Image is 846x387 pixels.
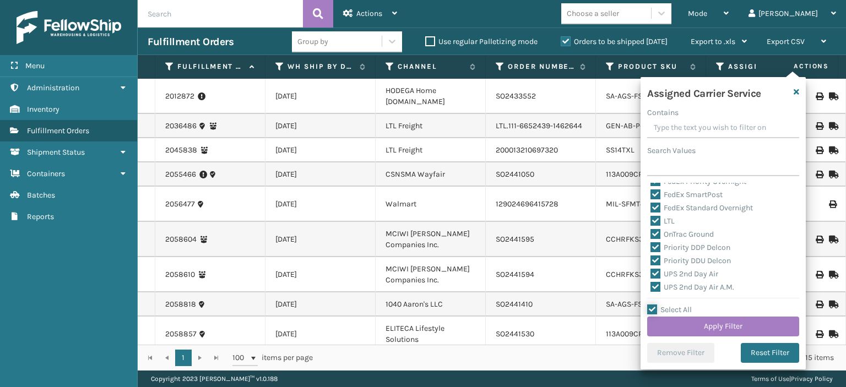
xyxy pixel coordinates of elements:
i: Print Label [829,200,836,208]
label: Priority DDP Delcon [650,243,730,252]
a: 113A009CRM [606,329,650,339]
td: [DATE] [265,222,376,257]
td: SO2441530 [486,317,596,352]
label: FedEx Standard Overnight [650,203,753,212]
a: CCHRFKS3M26BRRA [606,235,678,244]
i: Print BOL [816,236,822,243]
a: 2036486 [165,121,197,132]
label: Contains [647,107,679,118]
a: 2058610 [165,269,195,280]
td: [DATE] [265,79,376,114]
label: LTL [650,216,675,226]
a: SA-AGS-FS2U5-CY [606,299,668,309]
td: ELITECA Lifestyle Solutions [376,317,486,352]
a: Terms of Use [751,375,789,383]
span: Batches [27,190,55,200]
td: [DATE] [265,138,376,162]
td: Walmart [376,187,486,222]
a: 1 [175,350,192,366]
label: Orders to be shipped [DATE] [561,37,668,46]
button: Remove Filter [647,343,714,363]
i: Print BOL [816,171,822,178]
i: Mark as Shipped [829,271,836,279]
span: Inventory [27,105,59,114]
span: Mode [688,9,707,18]
i: Mark as Shipped [829,146,836,154]
td: LTL.111-6652439-1462644 [486,114,596,138]
span: Actions [356,9,382,18]
td: 200013210697320 [486,138,596,162]
button: Apply Filter [647,317,799,336]
label: Search Values [647,145,696,156]
a: 2058818 [165,299,196,310]
i: Print BOL [816,301,822,308]
td: HODEGA Home [DOMAIN_NAME] [376,79,486,114]
label: Channel [398,62,464,72]
td: [DATE] [265,257,376,292]
button: Reset Filter [741,343,799,363]
span: Menu [25,61,45,70]
label: Select All [647,305,692,314]
div: 1 - 15 of 15 items [328,352,834,363]
a: 113A009CRM [606,170,650,179]
h4: Assigned Carrier Service [647,84,761,100]
td: LTL Freight [376,114,486,138]
i: Mark as Shipped [829,122,836,130]
td: MCIWI [PERSON_NAME] Companies Inc. [376,222,486,257]
span: Containers [27,169,65,178]
span: Actions [759,57,836,75]
i: Print BOL [816,271,822,279]
a: CCHRFKS3M26BKVA [606,270,677,279]
a: Privacy Policy [791,375,833,383]
i: Print BOL [816,122,822,130]
a: 2058604 [165,234,197,245]
i: Mark as Shipped [829,236,836,243]
span: Shipment Status [27,148,85,157]
td: SO2441594 [486,257,596,292]
td: MCIWI [PERSON_NAME] Companies Inc. [376,257,486,292]
input: Type the text you wish to filter on [647,118,799,138]
i: Mark as Shipped [829,301,836,308]
td: 1040 Aaron's LLC [376,292,486,317]
span: Reports [27,212,54,221]
span: Administration [27,83,79,92]
a: 2058857 [165,329,197,340]
td: [DATE] [265,292,376,317]
label: Product SKU [618,62,685,72]
i: Mark as Shipped [829,330,836,338]
a: 2045838 [165,145,197,156]
label: Use regular Palletizing mode [425,37,538,46]
h3: Fulfillment Orders [148,35,234,48]
label: UPS 2nd Day Air A.M. [650,282,734,292]
a: SS14TXL [606,145,634,155]
p: Copyright 2023 [PERSON_NAME]™ v 1.0.188 [151,370,278,387]
i: Mark as Shipped [829,92,836,100]
a: SA-AGS-FS2U5-JV [606,91,666,101]
div: | [751,370,833,387]
i: Print BOL [816,146,822,154]
td: [DATE] [265,187,376,222]
span: 100 [232,352,249,363]
span: items per page [232,350,313,366]
td: LTL Freight [376,138,486,162]
td: CSNSMA Wayfair [376,162,486,187]
label: FedEx SmartPost [650,190,723,199]
i: Print BOL [816,330,822,338]
td: [DATE] [265,162,376,187]
img: logo [17,11,121,44]
label: Priority DDU Delcon [650,256,731,265]
span: Fulfillment Orders [27,126,89,135]
a: 2056477 [165,199,195,210]
div: Choose a seller [567,8,619,19]
td: SO2441595 [486,222,596,257]
td: [DATE] [265,114,376,138]
i: Mark as Shipped [829,171,836,178]
label: UPS 2nd Day Air [650,269,718,279]
label: Fulfillment Order Id [177,62,244,72]
td: SO2441410 [486,292,596,317]
span: Export to .xls [691,37,735,46]
div: Group by [297,36,328,47]
span: Export CSV [767,37,805,46]
a: GEN-AB-P-TXL [606,121,655,130]
label: Order Number [508,62,574,72]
